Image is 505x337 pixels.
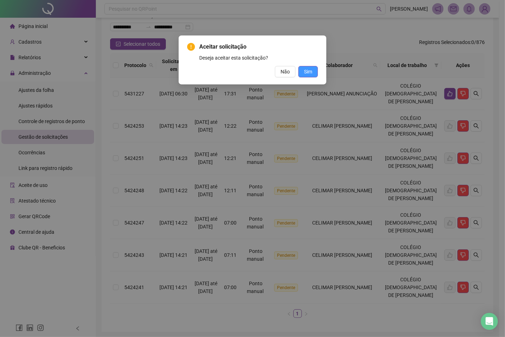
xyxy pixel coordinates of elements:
button: Não [275,66,295,77]
button: Sim [298,66,318,77]
div: Open Intercom Messenger [481,313,498,330]
span: Não [281,68,290,76]
span: Aceitar solicitação [199,43,318,51]
div: Deseja aceitar esta solicitação? [199,54,318,62]
span: exclamation-circle [187,43,195,51]
span: Sim [304,68,312,76]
